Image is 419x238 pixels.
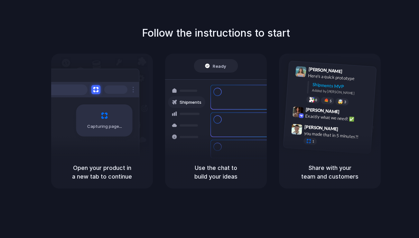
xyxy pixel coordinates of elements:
[213,63,227,69] span: Ready
[87,123,123,130] span: Capturing page
[173,163,259,181] h5: Use the chat to build your ideas
[312,88,371,97] div: Added by [PERSON_NAME]
[344,69,358,76] span: 9:41 AM
[59,163,145,181] h5: Open your product in a new tab to continue
[180,99,201,106] span: Shipments
[330,99,332,103] span: 5
[312,81,372,92] div: Shipments MVP
[344,100,346,104] span: 3
[304,130,368,141] div: you made that in 5 minutes?!
[315,98,317,102] span: 8
[312,140,314,143] span: 1
[305,113,369,124] div: Exactly what we need! ✅
[338,100,343,104] div: 🤯
[287,163,373,181] h5: Share with your team and customers
[142,25,290,41] h1: Follow the instructions to start
[305,106,340,115] span: [PERSON_NAME]
[341,109,355,117] span: 9:42 AM
[340,127,353,134] span: 9:47 AM
[308,66,342,75] span: [PERSON_NAME]
[308,72,372,83] div: Here's a quick prototype
[304,123,339,133] span: [PERSON_NAME]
